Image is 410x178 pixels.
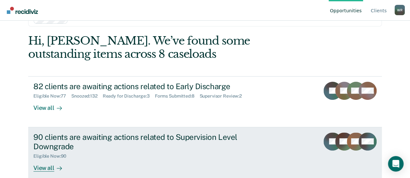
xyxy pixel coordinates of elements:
[33,99,70,111] div: View all
[33,132,261,151] div: 90 clients are awaiting actions related to Supervision Level Downgrade
[28,34,311,61] div: Hi, [PERSON_NAME]. We’ve found some outstanding items across 8 caseloads
[28,76,382,127] a: 82 clients are awaiting actions related to Early DischargeEligible Now:77Snoozed:132Ready for Dis...
[71,93,103,99] div: Snoozed : 132
[33,159,70,172] div: View all
[394,5,405,15] div: W R
[155,93,200,99] div: Forms Submitted : 8
[388,156,404,172] div: Open Intercom Messenger
[199,93,247,99] div: Supervisor Review : 2
[7,7,38,14] img: Recidiviz
[33,82,261,91] div: 82 clients are awaiting actions related to Early Discharge
[33,93,71,99] div: Eligible Now : 77
[33,153,72,159] div: Eligible Now : 90
[103,93,155,99] div: Ready for Discharge : 3
[394,5,405,15] button: Profile dropdown button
